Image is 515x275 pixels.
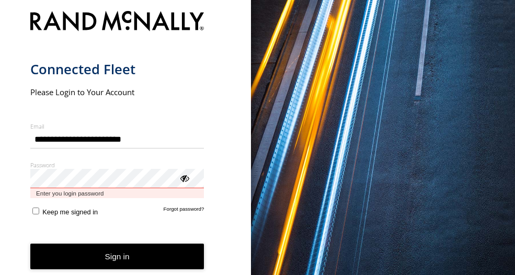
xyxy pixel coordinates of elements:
[32,208,39,214] input: Keep me signed in
[42,208,98,216] span: Keep me signed in
[30,188,204,198] span: Enter you login password
[30,9,204,36] img: Rand McNally
[30,244,204,269] button: Sign in
[30,122,204,130] label: Email
[164,206,204,216] a: Forgot password?
[179,173,189,183] div: ViewPassword
[30,161,204,169] label: Password
[30,87,204,97] h2: Please Login to Your Account
[30,61,204,78] h1: Connected Fleet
